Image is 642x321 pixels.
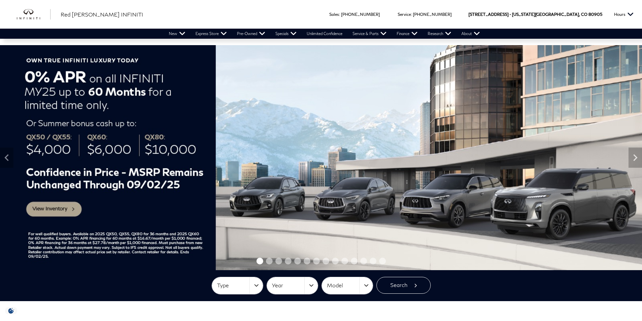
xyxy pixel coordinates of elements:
a: About [456,29,485,39]
nav: Main Navigation [164,29,485,39]
span: Sales [329,12,339,17]
a: Pre-Owned [232,29,270,39]
span: Go to slide 11 [351,258,358,264]
a: [PHONE_NUMBER] [341,12,380,17]
span: Go to slide 3 [275,258,282,264]
span: Go to slide 5 [294,258,301,264]
span: : [339,12,340,17]
span: Go to slide 7 [313,258,320,264]
button: Type [212,277,263,294]
span: Model [327,280,359,291]
span: : [411,12,412,17]
a: Specials [270,29,302,39]
section: Click to Open Cookie Consent Modal [3,307,19,314]
span: Go to slide 13 [370,258,376,264]
a: [STREET_ADDRESS] • [US_STATE][GEOGRAPHIC_DATA], CO 80905 [468,12,602,17]
span: Go to slide 12 [360,258,367,264]
a: New [164,29,190,39]
a: Research [423,29,456,39]
span: Year [272,280,304,291]
div: Next [629,148,642,168]
img: INFINITI [17,9,51,20]
a: Express Store [190,29,232,39]
button: Search [376,277,431,294]
span: Go to slide 2 [266,258,273,264]
span: Go to slide 6 [304,258,310,264]
span: Go to slide 9 [332,258,339,264]
a: infiniti [17,9,51,20]
a: [PHONE_NUMBER] [413,12,452,17]
a: Finance [392,29,423,39]
button: Year [267,277,318,294]
span: Go to slide 8 [323,258,329,264]
a: Service & Parts [347,29,392,39]
span: Service [398,12,411,17]
button: Model [322,277,373,294]
a: Unlimited Confidence [302,29,347,39]
span: Go to slide 4 [285,258,292,264]
span: Go to slide 10 [341,258,348,264]
span: Red [PERSON_NAME] INFINITI [61,11,143,18]
img: Opt-Out Icon [3,307,19,314]
span: Go to slide 1 [256,258,263,264]
span: Go to slide 14 [379,258,386,264]
span: Type [217,280,249,291]
a: Red [PERSON_NAME] INFINITI [61,10,143,19]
